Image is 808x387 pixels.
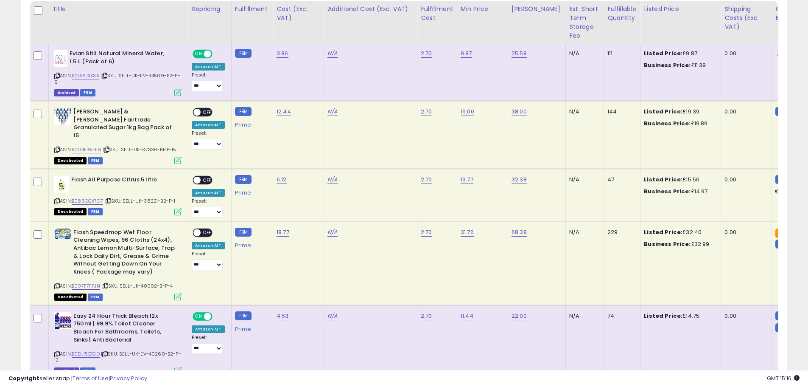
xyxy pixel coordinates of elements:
[192,5,228,14] div: Repricing
[277,107,291,116] a: 12.44
[193,313,204,320] span: ON
[775,175,792,184] small: FBM
[235,107,252,116] small: FBM
[235,5,269,14] div: Fulfillment
[88,157,103,164] span: FBM
[72,282,100,290] a: B097F7FFJN
[775,323,792,332] small: FBM
[73,312,176,346] b: Easy 24 Hour Thick Bleach 12x 750ml | 99.9% Toilet Cleaner Bleach For Bathrooms, Toilets, Sinks |...
[724,229,765,236] div: 0.00
[644,50,714,57] div: £9.87
[235,239,266,249] div: Prime
[569,229,597,236] div: N/A
[607,50,634,57] div: 111
[54,72,180,85] span: | SKU: SELL-UK-EV-34509-B2-P-6
[607,176,634,184] div: 47
[192,189,225,197] div: Amazon AI *
[193,51,204,58] span: ON
[569,312,597,320] div: N/A
[644,176,714,184] div: £15.50
[277,49,288,58] a: 3.86
[8,374,39,382] strong: Copyright
[192,325,225,333] div: Amazon AI *
[724,176,765,184] div: 0.00
[421,228,432,237] a: 2.70
[421,175,432,184] a: 2.70
[54,208,87,215] span: All listings that are unavailable for purchase on Amazon for any reason other than out-of-stock
[644,240,714,248] div: £32.99
[569,5,600,40] div: Est. Short Term Storage Fee
[54,50,182,95] div: ASIN:
[72,350,100,358] a: B0DJ15Q1GD
[54,294,87,301] span: All listings that are unavailable for purchase on Amazon for any reason other than out-of-stock
[327,107,338,116] a: N/A
[277,175,287,184] a: 6.12
[644,61,691,69] b: Business Price:
[54,108,71,125] img: 51qauMIG10L._SL40_.jpg
[235,118,266,128] div: Prime
[644,187,691,195] b: Business Price:
[644,120,714,127] div: £19.89
[192,72,225,91] div: Preset:
[461,175,473,184] a: 13.77
[54,108,182,163] div: ASIN:
[71,176,174,186] b: Flash All Purpose Citrus 5 litre
[54,157,87,164] span: All listings that are unavailable for purchase on Amazon for any reason other than out-of-stock
[8,375,147,383] div: seller snap | |
[461,49,472,58] a: 9.87
[72,198,103,205] a: B086CCX7G7
[52,5,185,14] div: Title
[277,312,289,320] a: 4.53
[201,177,214,184] span: OFF
[461,312,473,320] a: 11.44
[724,50,765,57] div: 0.00
[775,229,791,238] small: FBA
[201,109,214,116] span: OFF
[235,49,252,58] small: FBM
[73,108,176,141] b: [PERSON_NAME] & [PERSON_NAME] Fairtrade Granulated Sugar 1kg Bag Pack of 15
[461,107,474,116] a: 19.00
[54,50,67,67] img: 415194YWkpL._SL40_.jpg
[607,108,634,116] div: 144
[327,175,338,184] a: N/A
[775,311,792,320] small: FBM
[327,228,338,237] a: N/A
[512,49,527,58] a: 25.58
[54,176,182,215] div: ASIN:
[644,312,714,320] div: £14.75
[235,311,252,320] small: FBM
[88,208,103,215] span: FBM
[512,5,562,14] div: [PERSON_NAME]
[569,108,597,116] div: N/A
[607,229,634,236] div: 229
[235,186,266,196] div: Prime
[73,374,109,382] a: Terms of Use
[569,176,597,184] div: N/A
[421,107,432,116] a: 2.70
[644,49,682,57] b: Listed Price:
[767,374,800,382] span: 2025-09-9 15:16 GMT
[512,228,527,237] a: 68.38
[569,50,597,57] div: N/A
[724,5,768,31] div: Shipping Costs (Exc. VAT)
[88,294,103,301] span: FBM
[607,5,637,23] div: Fulfillable Quantity
[512,312,527,320] a: 22.00
[235,228,252,237] small: FBM
[327,312,338,320] a: N/A
[461,5,504,14] div: Min Price
[192,335,225,354] div: Preset:
[101,282,173,289] span: | SKU: SELL-UK-40902-B-P-4
[103,146,176,153] span: | SKU: SELL-UK-37336-B1-P-15
[192,121,225,129] div: Amazon AI *
[644,312,682,320] b: Listed Price:
[192,251,225,270] div: Preset:
[644,188,714,195] div: £14.97
[277,228,289,237] a: 18.77
[461,228,474,237] a: 31.76
[724,108,765,116] div: 0.00
[644,62,714,69] div: £11.39
[54,229,71,239] img: 51zwmyrL2dL._SL40_.jpg
[775,107,792,116] small: FBM
[54,89,79,96] span: Listings that have been deleted from Seller Central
